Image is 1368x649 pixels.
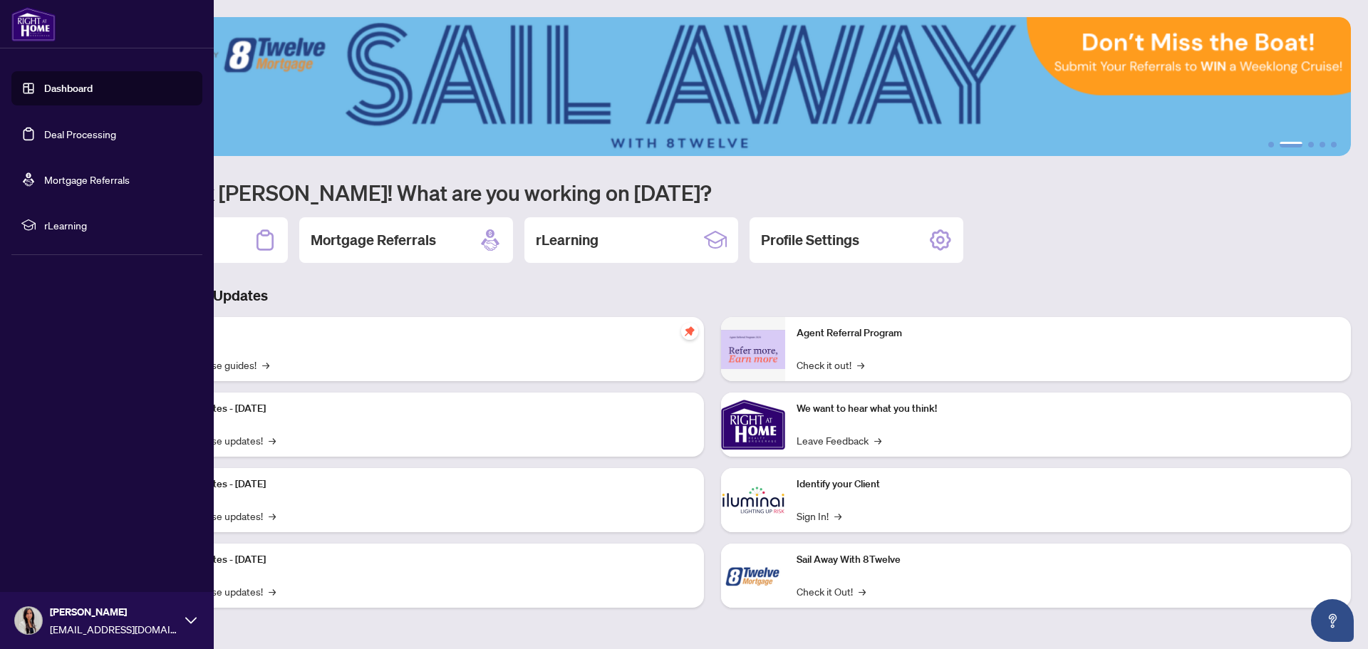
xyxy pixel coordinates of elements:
[44,82,93,95] a: Dashboard
[721,468,785,532] img: Identify your Client
[681,323,698,340] span: pushpin
[797,477,1339,492] p: Identify your Client
[797,552,1339,568] p: Sail Away With 8Twelve
[44,128,116,140] a: Deal Processing
[311,230,436,250] h2: Mortgage Referrals
[536,230,598,250] h2: rLearning
[269,508,276,524] span: →
[150,477,693,492] p: Platform Updates - [DATE]
[74,286,1351,306] h3: Brokerage & Industry Updates
[44,217,192,233] span: rLearning
[834,508,841,524] span: →
[797,508,841,524] a: Sign In!→
[50,604,178,620] span: [PERSON_NAME]
[1280,142,1302,147] button: 2
[150,326,693,341] p: Self-Help
[797,326,1339,341] p: Agent Referral Program
[1308,142,1314,147] button: 3
[857,357,864,373] span: →
[721,330,785,369] img: Agent Referral Program
[150,401,693,417] p: Platform Updates - [DATE]
[150,552,693,568] p: Platform Updates - [DATE]
[74,17,1351,156] img: Slide 1
[721,393,785,457] img: We want to hear what you think!
[1268,142,1274,147] button: 1
[874,432,881,448] span: →
[797,401,1339,417] p: We want to hear what you think!
[797,432,881,448] a: Leave Feedback→
[50,621,178,637] span: [EMAIL_ADDRESS][DOMAIN_NAME]
[262,357,269,373] span: →
[11,7,56,41] img: logo
[761,230,859,250] h2: Profile Settings
[269,432,276,448] span: →
[1331,142,1337,147] button: 5
[797,357,864,373] a: Check it out!→
[15,607,42,634] img: Profile Icon
[44,173,130,186] a: Mortgage Referrals
[859,583,866,599] span: →
[269,583,276,599] span: →
[797,583,866,599] a: Check it Out!→
[1320,142,1325,147] button: 4
[1311,599,1354,642] button: Open asap
[74,179,1351,206] h1: Welcome back [PERSON_NAME]! What are you working on [DATE]?
[721,544,785,608] img: Sail Away With 8Twelve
